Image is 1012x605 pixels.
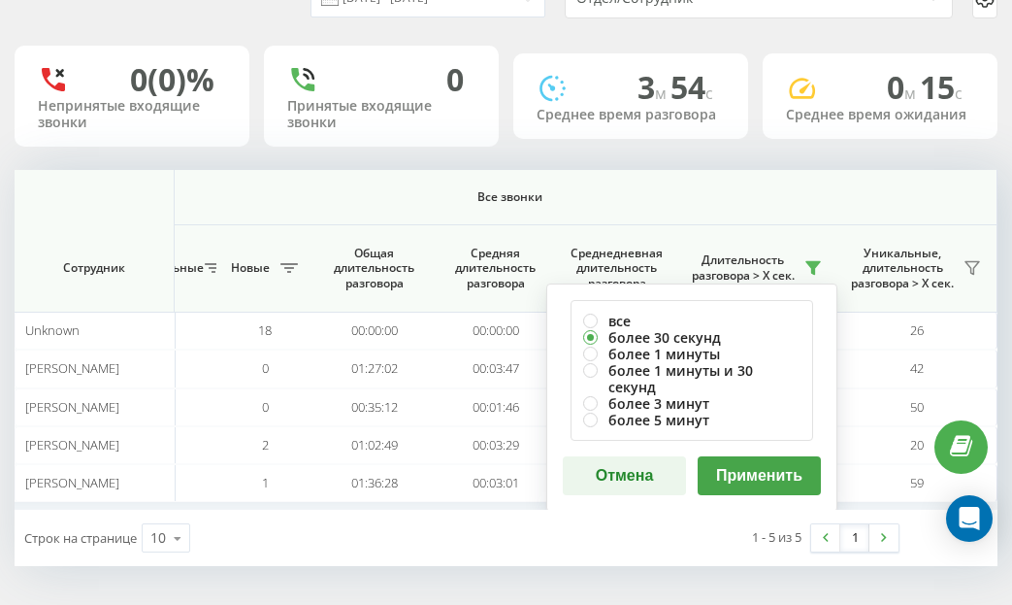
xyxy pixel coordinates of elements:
[583,329,800,346] label: более 30 секунд
[583,313,800,329] label: все
[150,528,166,548] div: 10
[226,260,275,276] span: Новые
[752,527,801,547] div: 1 - 5 из 5
[25,398,119,416] span: [PERSON_NAME]
[920,66,963,108] span: 15
[910,398,924,416] span: 50
[847,246,958,291] span: Уникальные, длительность разговора > Х сек.
[435,350,556,387] td: 00:03:47
[583,362,800,395] label: более 1 минуты и 30 секунд
[25,359,119,377] span: [PERSON_NAME]
[262,398,269,416] span: 0
[31,260,157,276] span: Сотрудник
[637,66,670,108] span: 3
[705,83,713,104] span: c
[687,252,799,283] span: Длительность разговора > Х сек.
[904,83,920,104] span: м
[910,436,924,454] span: 20
[313,312,435,350] td: 00:00:00
[313,464,435,502] td: 01:36:28
[435,426,556,464] td: 00:03:29
[435,388,556,426] td: 00:01:46
[313,388,435,426] td: 00:35:12
[80,189,939,205] span: Все звонки
[449,246,541,291] span: Средняя длительность разговора
[25,321,80,339] span: Unknown
[955,83,963,104] span: c
[435,312,556,350] td: 00:00:00
[262,359,269,377] span: 0
[946,495,993,542] div: Open Intercom Messenger
[571,246,663,291] span: Среднедневная длительность разговора
[583,346,800,362] label: более 1 минуты
[25,474,119,491] span: [PERSON_NAME]
[910,359,924,377] span: 42
[328,246,420,291] span: Общая длительность разговора
[38,98,226,131] div: Непринятые входящие звонки
[130,61,214,98] div: 0 (0)%
[313,426,435,464] td: 01:02:49
[786,107,974,123] div: Среднее время ожидания
[563,456,686,495] button: Отмена
[537,107,725,123] div: Среднее время разговора
[910,321,924,339] span: 26
[435,464,556,502] td: 00:03:01
[446,61,464,98] div: 0
[840,524,869,552] a: 1
[887,66,920,108] span: 0
[698,456,821,495] button: Применить
[262,474,269,491] span: 1
[287,98,475,131] div: Принятые входящие звонки
[129,260,199,276] span: Уникальные
[670,66,713,108] span: 54
[583,395,800,412] label: более 3 минут
[25,436,119,454] span: [PERSON_NAME]
[262,436,269,454] span: 2
[583,412,800,428] label: более 5 минут
[655,83,670,104] span: м
[910,474,924,491] span: 59
[313,350,435,387] td: 01:27:02
[24,529,137,547] span: Строк на странице
[258,321,272,339] span: 18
